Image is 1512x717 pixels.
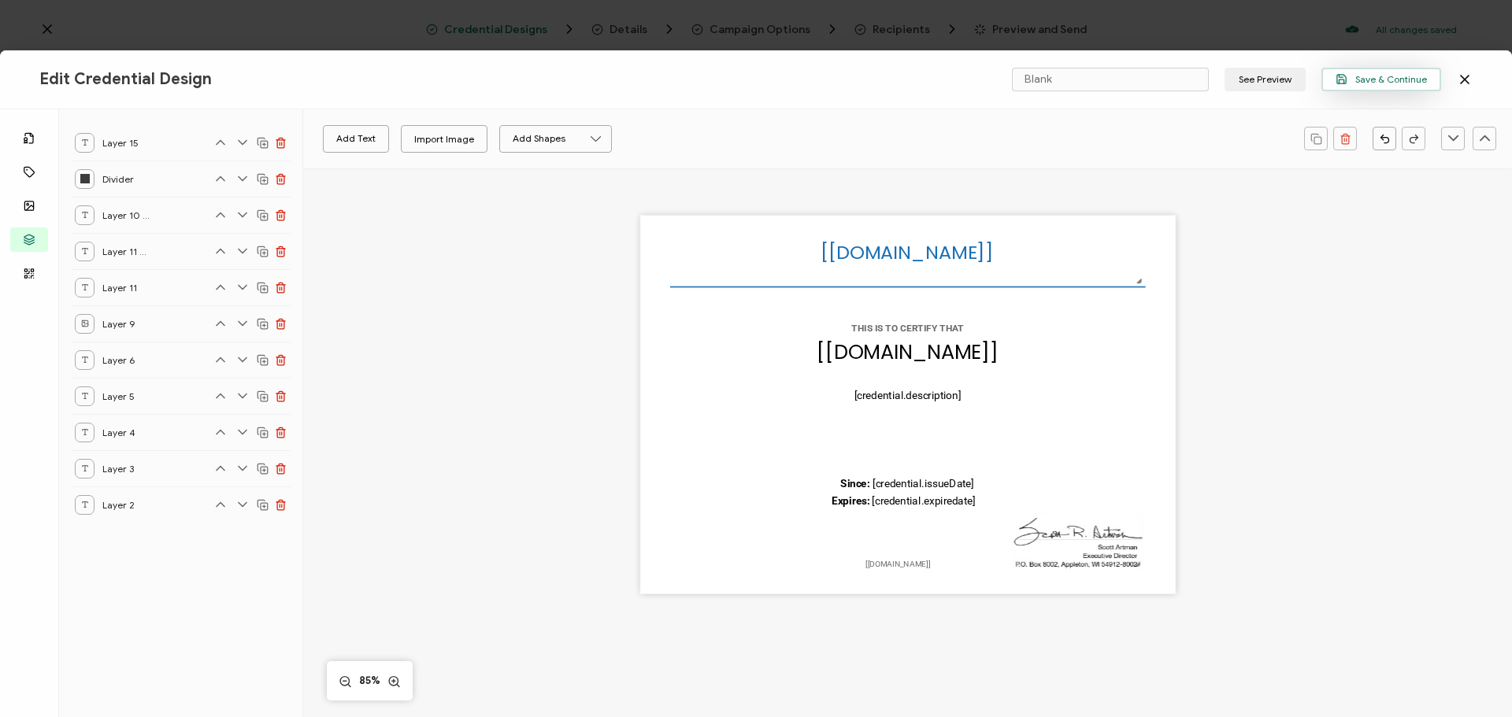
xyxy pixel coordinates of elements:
[832,493,870,506] pre: Expires:
[873,476,973,489] pre: [credential.issueDate]
[821,239,993,265] pre: [[DOMAIN_NAME]]
[499,125,612,153] button: Add Shapes
[1321,68,1441,91] button: Save & Continue
[102,386,150,406] span: Layer 5
[414,125,474,153] div: Import Image
[102,423,150,442] span: Layer 4
[323,125,389,153] button: Add Text
[102,350,150,370] span: Layer 6
[851,322,964,333] pre: THIS IS TO CERTIFY THAT
[102,242,150,261] span: Layer 11 - Copy
[102,133,150,153] span: Layer 15
[102,278,150,298] span: Layer 11
[872,493,975,506] pre: [credential.expiredate]
[1013,512,1144,569] img: b76ee3c5-5fd3-4884-bd30-9d00256130f1.png
[102,169,150,189] span: Divider
[102,314,150,334] span: Layer 9
[840,476,870,489] pre: Since:
[1433,641,1512,717] iframe: Chat Widget
[102,495,150,515] span: Layer 2
[1336,73,1427,85] span: Save & Continue
[356,673,384,689] span: 85%
[817,337,999,366] pre: [[DOMAIN_NAME]]
[854,389,961,401] pre: [credential.description]
[1012,68,1209,91] input: Name your certificate
[102,459,150,479] span: Layer 3
[39,69,212,89] span: Edit Credential Design
[1225,68,1306,91] button: See Preview
[102,205,150,225] span: Layer 10 - Copy
[865,559,930,568] pre: [[DOMAIN_NAME]]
